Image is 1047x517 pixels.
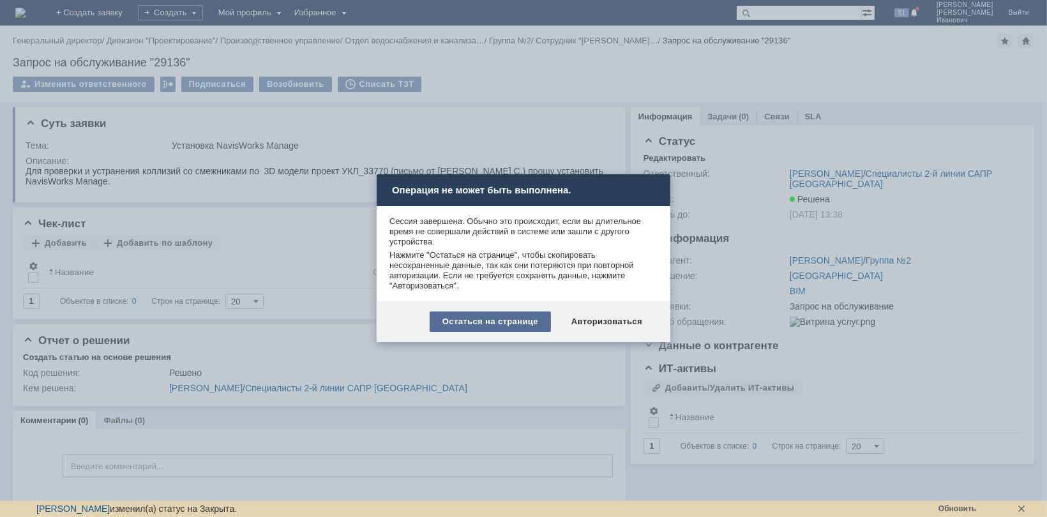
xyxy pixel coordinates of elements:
[938,505,1015,513] div: Обновить
[36,504,110,514] a: [PERSON_NAME]
[36,504,932,514] div: изменил(а) статус на Закрыта.
[389,216,658,247] div: Сессия завершена. Обычно это происходит, если вы длительное время не совершали действий в системе...
[377,174,670,206] div: Операция не может быть выполнена.
[389,250,658,291] div: Нажмите "Остаться на странице", чтобы скопировать несохраненные данные, так как они потеряются пр...
[1016,504,1027,514] div: Скрыть панель состояния. Сообщение появится, когда произойдет новое изменение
